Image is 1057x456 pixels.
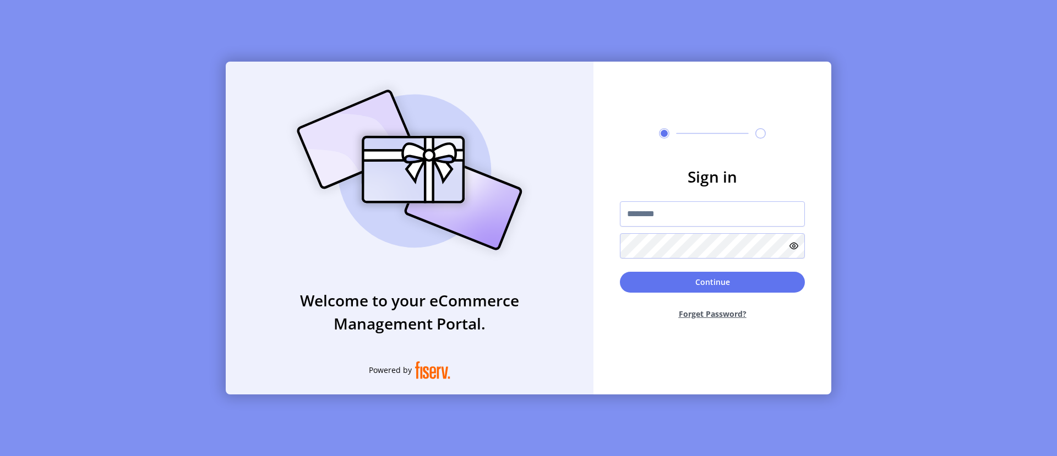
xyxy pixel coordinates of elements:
[226,289,593,335] h3: Welcome to your eCommerce Management Portal.
[280,78,539,262] img: card_Illustration.svg
[620,299,805,328] button: Forget Password?
[620,165,805,188] h3: Sign in
[369,364,412,376] span: Powered by
[620,272,805,293] button: Continue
